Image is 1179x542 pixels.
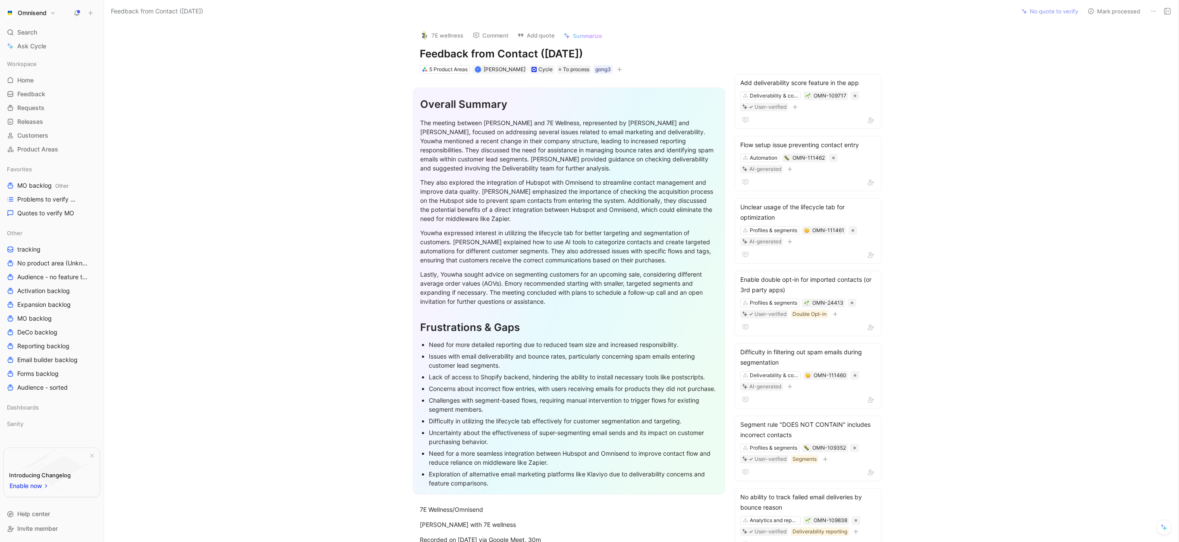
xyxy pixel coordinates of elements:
[17,41,46,51] span: Ask Cycle
[429,340,718,349] div: Need for more detailed reporting due to reduced team size and increased responsibility.
[9,481,43,491] span: Enable now
[469,29,512,41] button: Comment
[750,91,798,100] div: Deliverability & compliance
[538,65,553,74] div: Cycle
[3,507,100,520] div: Help center
[17,342,69,350] span: Reporting backlog
[17,273,88,281] span: Audience - no feature tag
[563,65,589,74] span: To process
[3,88,100,101] a: Feedback
[749,382,781,391] div: AI-generated
[804,300,809,306] img: 🌱
[750,444,797,452] div: Profiles & segments
[804,445,810,451] button: 🐛
[812,444,846,452] div: OMN-109352
[11,448,92,492] img: bg-BLZuj68n.svg
[755,310,786,318] div: User-verified
[429,352,718,370] div: Issues with email deliverability and bounce rates, particularly concerning spam emails entering c...
[17,525,58,532] span: Invite member
[3,193,100,206] a: Problems to verify MO
[3,271,100,284] a: Audience - no feature tag
[740,274,876,295] div: Enable double opt-in for imported contacts (or 3rd party apps)
[7,229,22,237] span: Other
[17,287,70,295] span: Activation backlog
[476,67,481,72] div: K
[812,299,843,307] div: OMN-24413
[814,516,847,525] div: OMN-109838
[7,165,32,173] span: Favorites
[6,9,14,17] img: Omnisend
[812,226,844,235] div: OMN-111461
[17,131,48,140] span: Customers
[17,76,34,85] span: Home
[740,347,876,368] div: Difficulty in filtering out spam emails during segmentation
[814,371,846,380] div: OMN-111460
[3,26,100,39] div: Search
[3,163,100,176] div: Favorites
[3,74,100,87] a: Home
[3,101,100,114] a: Requests
[420,505,718,514] div: 7E Wellness/Omnisend
[3,298,100,311] a: Expansion backlog
[3,401,100,416] div: Dashboards
[17,145,58,154] span: Product Areas
[3,40,100,53] a: Ask Cycle
[17,369,59,378] span: Forms backlog
[3,143,100,156] a: Product Areas
[420,47,718,61] h1: Feedback from Contact ([DATE])
[3,227,100,394] div: OthertrackingNo product area (Unknowns)Audience - no feature tagActivation backlogExpansion backl...
[17,300,71,309] span: Expansion backlog
[17,27,37,38] span: Search
[792,310,827,318] div: Double Opt-in
[792,154,825,162] div: OMN-111462
[804,227,810,233] div: 🤔
[749,237,781,246] div: AI-generated
[750,299,797,307] div: Profiles & segments
[429,428,718,446] div: Uncertainty about the effectiveness of super-segmenting email sends and its impact on customer pu...
[420,520,718,529] div: [PERSON_NAME] with 7E wellness
[740,419,876,440] div: Segment rule "DOES NOT CONTAIN" includes incorrect contacts
[3,115,100,128] a: Releases
[755,103,786,111] div: User-verified
[3,381,100,394] a: Audience - sorted
[3,417,100,433] div: Sanity
[18,9,47,17] h1: Omnisend
[792,527,847,536] div: Deliverability reporting
[429,416,718,425] div: Difficulty in utilizing the lifecycle tab effectively for customer segmentation and targeting.
[784,155,790,161] button: 🐛
[3,522,100,535] div: Invite member
[484,66,525,72] span: [PERSON_NAME]
[805,372,811,378] button: 🤔
[17,117,43,126] span: Releases
[3,257,100,270] a: No product area (Unknowns)
[804,300,810,306] div: 🌱
[3,179,100,192] a: MO backlogOther
[429,396,718,414] div: Challenges with segment-based flows, requiring manual intervention to trigger flows for existing ...
[17,104,44,112] span: Requests
[750,226,797,235] div: Profiles & segments
[17,195,78,204] span: Problems to verify MO
[740,492,876,513] div: No ability to track failed email deliveries by bounce reason
[805,93,811,98] img: 🌱
[17,209,74,217] span: Quotes to verify MO
[429,372,718,381] div: Lack of access to Shopify backend, hindering the ability to install necessary tools like postscri...
[3,353,100,366] a: Email builder backlog
[9,480,50,492] button: Enable now
[7,419,23,428] span: Sanity
[17,181,69,190] span: MO backlog
[740,140,876,150] div: Flow setup issue preventing contact entry
[805,517,811,523] div: 🌱
[420,118,718,173] div: The meeting between [PERSON_NAME] and 7E Wellness, represented by [PERSON_NAME] and [PERSON_NAME]...
[17,245,41,254] span: tracking
[429,384,718,393] div: Concerns about incorrect flow entries, with users receiving emails for products they did not purc...
[792,455,817,463] div: Segments
[805,93,811,99] button: 🌱
[1084,5,1144,17] button: Mark processed
[420,320,718,335] div: Frustrations & Gaps
[573,32,602,40] span: Summarize
[749,165,781,173] div: AI-generated
[3,227,100,239] div: Other
[17,510,50,517] span: Help center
